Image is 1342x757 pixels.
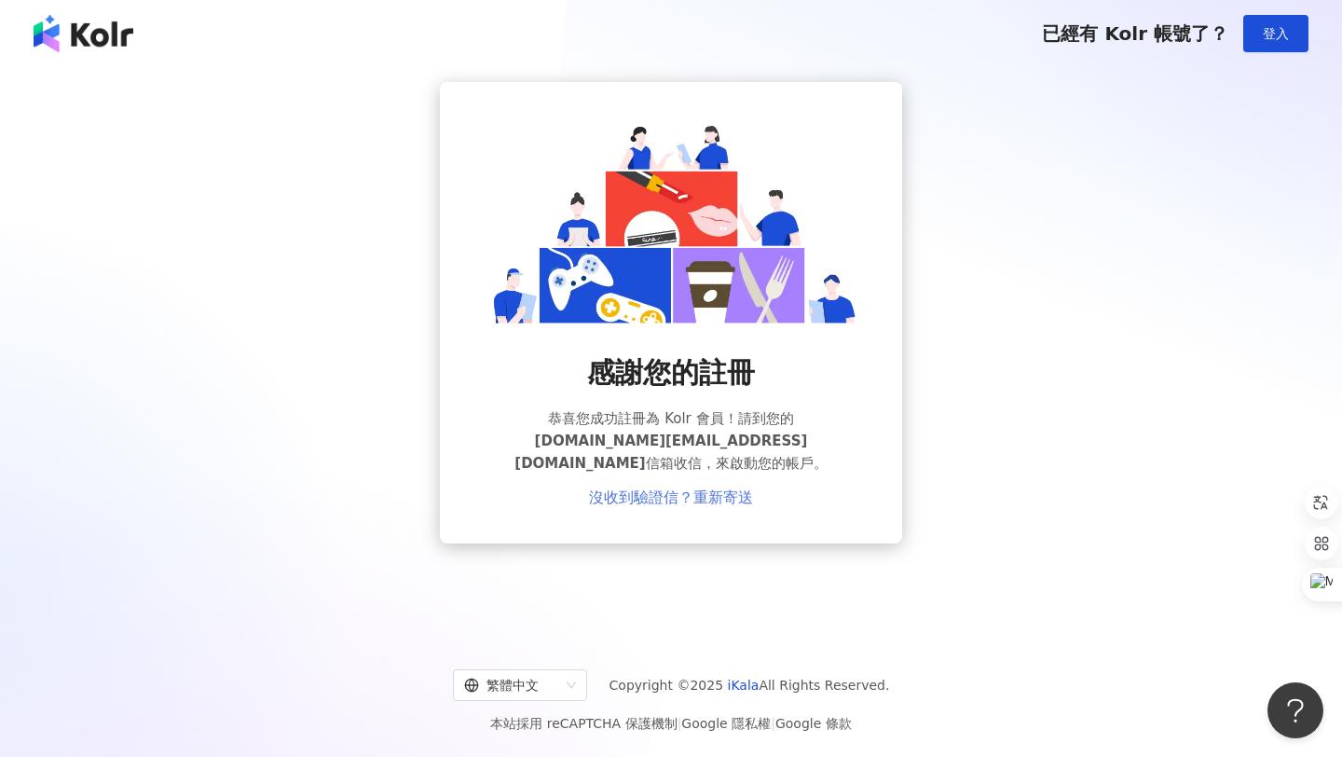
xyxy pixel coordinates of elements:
a: Google 條款 [775,716,852,731]
span: 已經有 Kolr 帳號了？ [1042,22,1228,45]
span: [DOMAIN_NAME][EMAIL_ADDRESS][DOMAIN_NAME] [514,433,807,472]
span: 恭喜您成功註冊為 Kolr 會員！請到您的 信箱收信，來啟動您的帳戶。 [485,407,857,475]
span: | [771,716,775,731]
span: 本站採用 reCAPTCHA 保護機制 [490,712,851,735]
span: 登入 [1263,26,1289,41]
iframe: Help Scout Beacon - Open [1267,682,1323,738]
a: iKala [728,678,760,693]
img: register success [485,119,857,323]
a: Google 隱私權 [681,716,771,731]
button: 登入 [1243,15,1308,52]
a: 沒收到驗證信？重新寄送 [589,489,753,506]
span: | [678,716,682,731]
img: logo [34,15,133,52]
span: Copyright © 2025 All Rights Reserved. [609,674,890,696]
div: 繁體中文 [464,670,559,700]
span: 感謝您的註冊 [587,353,755,392]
